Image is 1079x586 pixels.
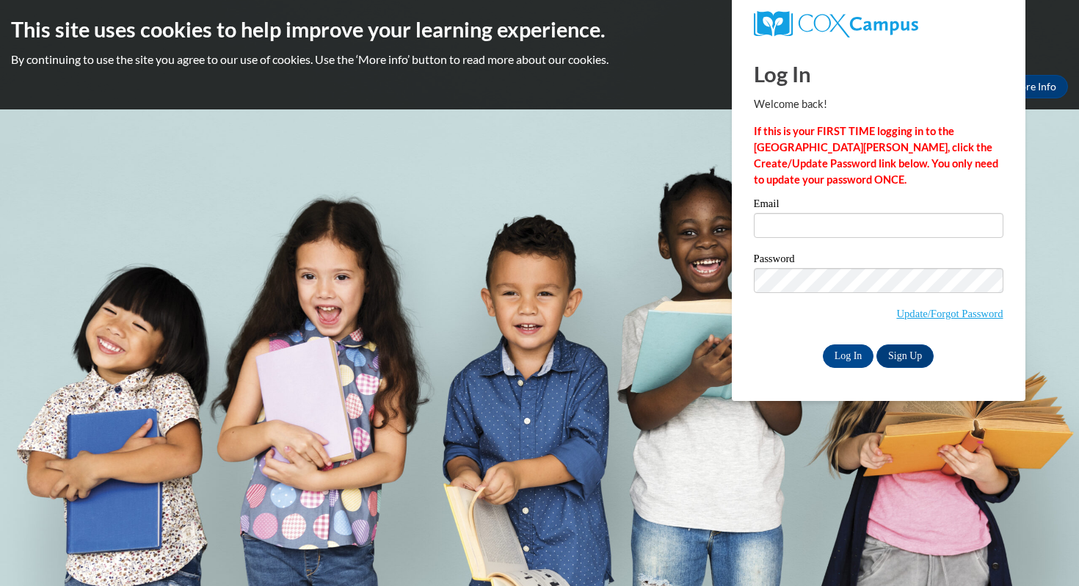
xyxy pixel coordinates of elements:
label: Password [754,253,1003,268]
p: By continuing to use the site you agree to our use of cookies. Use the ‘More info’ button to read... [11,51,1068,68]
h1: Log In [754,59,1003,89]
h2: This site uses cookies to help improve your learning experience. [11,15,1068,44]
a: Update/Forgot Password [896,308,1003,319]
a: COX Campus [754,11,1003,37]
input: Log In [823,344,874,368]
img: COX Campus [754,11,918,37]
a: More Info [999,75,1068,98]
p: Welcome back! [754,96,1003,112]
a: Sign Up [876,344,934,368]
label: Email [754,198,1003,213]
strong: If this is your FIRST TIME logging in to the [GEOGRAPHIC_DATA][PERSON_NAME], click the Create/Upd... [754,125,998,186]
